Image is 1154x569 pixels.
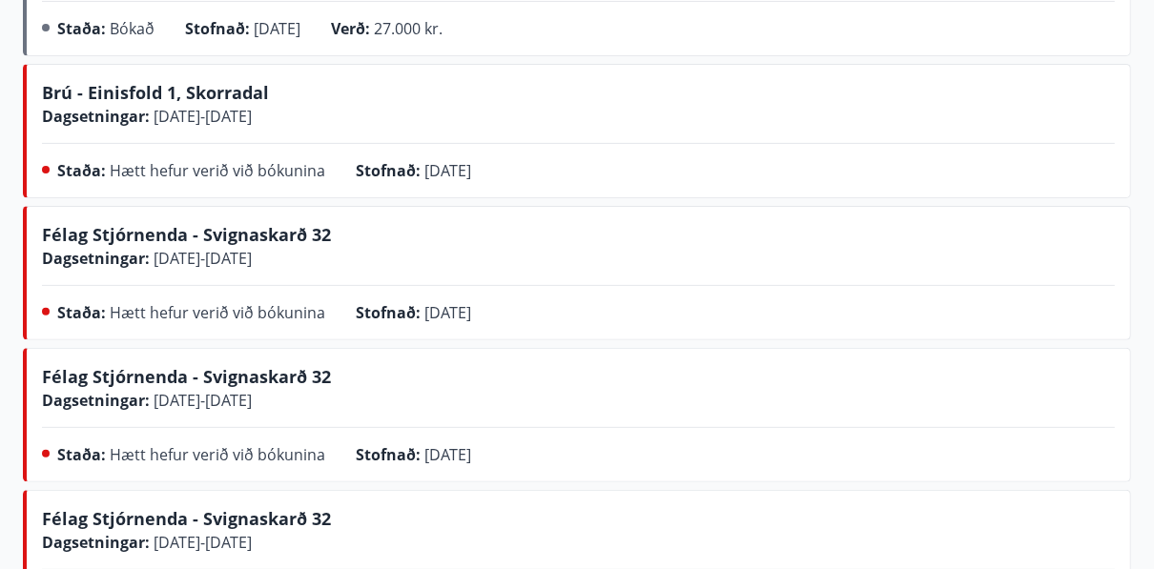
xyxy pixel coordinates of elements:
[374,18,443,39] span: 27.000 kr.
[110,444,325,465] span: Hætt hefur verið við bókunina
[356,160,421,181] span: Stofnað :
[356,302,421,323] span: Stofnað :
[254,18,300,39] span: [DATE]
[42,365,331,388] span: Félag Stjórnenda - Svignaskarð 32
[57,302,106,323] span: Staða :
[42,223,331,246] span: Félag Stjórnenda - Svignaskarð 32
[150,390,252,411] span: [DATE] - [DATE]
[356,444,421,465] span: Stofnað :
[42,532,150,553] span: Dagsetningar :
[150,532,252,553] span: [DATE] - [DATE]
[150,248,252,269] span: [DATE] - [DATE]
[57,160,106,181] span: Staða :
[110,18,155,39] span: Bókað
[110,160,325,181] span: Hætt hefur verið við bókunina
[42,106,150,127] span: Dagsetningar :
[42,390,150,411] span: Dagsetningar :
[185,18,250,39] span: Stofnað :
[42,507,331,530] span: Félag Stjórnenda - Svignaskarð 32
[57,18,106,39] span: Staða :
[150,106,252,127] span: [DATE] - [DATE]
[424,160,471,181] span: [DATE]
[424,302,471,323] span: [DATE]
[42,81,269,104] span: Brú - Einisfold 1, Skorradal
[110,302,325,323] span: Hætt hefur verið við bókunina
[57,444,106,465] span: Staða :
[331,18,370,39] span: Verð :
[42,248,150,269] span: Dagsetningar :
[424,444,471,465] span: [DATE]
